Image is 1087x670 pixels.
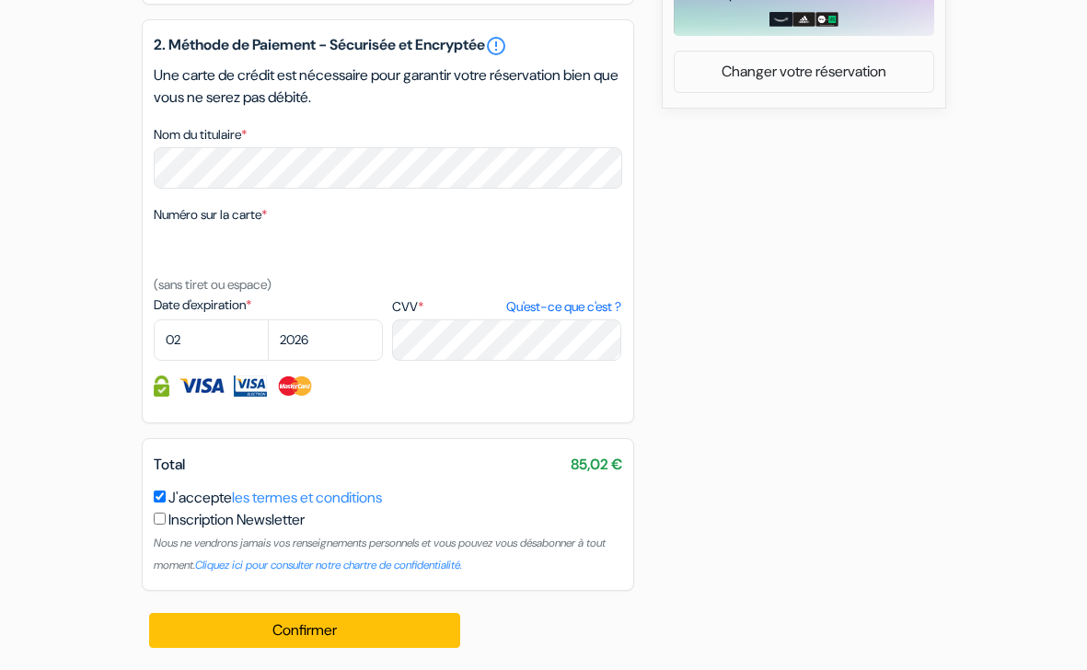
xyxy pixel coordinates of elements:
label: Nom du titulaire [154,125,247,144]
a: Cliquez ici pour consulter notre chartre de confidentialité. [195,558,462,572]
label: Date d'expiration [154,295,383,315]
button: Confirmer [149,613,461,648]
img: uber-uber-eats-card.png [815,12,838,27]
img: amazon-card-no-text.png [769,12,792,27]
span: Total [154,455,185,474]
label: J'accepte [168,487,382,509]
img: Information de carte de crédit entièrement encryptée et sécurisée [154,375,169,397]
a: error_outline [485,35,507,57]
a: Qu'est-ce que c'est ? [506,297,621,317]
label: CVV [392,297,621,317]
p: Une carte de crédit est nécessaire pour garantir votre réservation bien que vous ne serez pas déb... [154,64,622,109]
label: Numéro sur la carte [154,205,267,225]
h5: 2. Méthode de Paiement - Sécurisée et Encryptée [154,35,622,57]
small: Nous ne vendrons jamais vos renseignements personnels et vous pouvez vous désabonner à tout moment. [154,536,606,572]
img: adidas-card.png [792,12,815,27]
img: Visa [179,375,225,397]
small: (sans tiret ou espace) [154,276,272,293]
label: Inscription Newsletter [168,509,305,531]
span: 85,02 € [571,454,622,476]
img: Master Card [276,375,314,397]
a: Changer votre réservation [675,54,933,89]
a: les termes et conditions [232,488,382,507]
img: Visa Electron [234,375,267,397]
